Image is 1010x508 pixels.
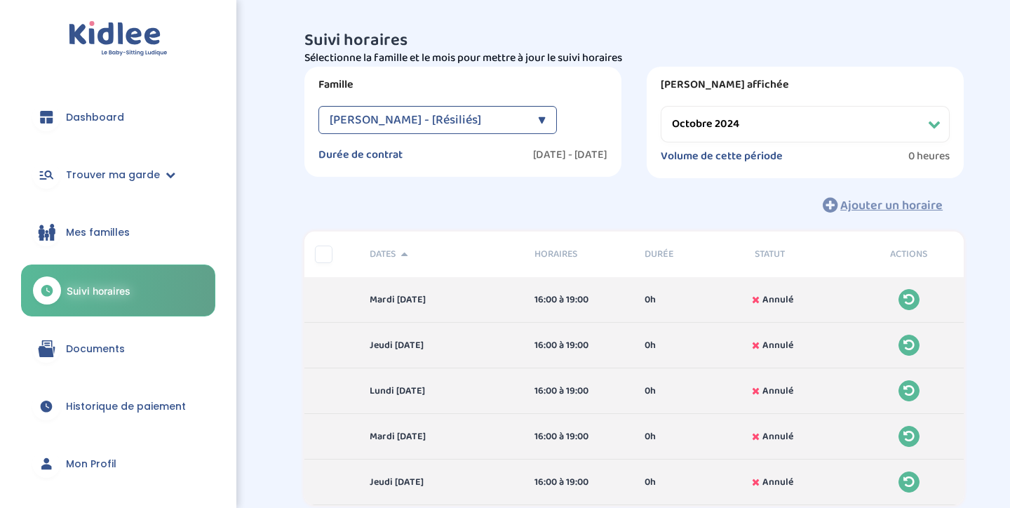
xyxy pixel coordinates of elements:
[533,148,607,162] label: [DATE] - [DATE]
[854,247,964,262] div: Actions
[645,384,656,399] span: 0h
[534,429,624,444] div: 16:00 à 19:00
[534,384,624,399] div: 16:00 à 19:00
[330,106,481,134] span: [PERSON_NAME] - [Résiliés]
[645,475,656,490] span: 0h
[359,475,524,490] div: jeudi [DATE]
[661,78,950,92] label: [PERSON_NAME] affichée
[645,293,656,307] span: 0h
[21,265,215,316] a: Suivi horaires
[21,381,215,432] a: Historique de paiement
[66,399,186,414] span: Historique de paiement
[359,384,524,399] div: lundi [DATE]
[534,475,624,490] div: 16:00 à 19:00
[802,189,964,220] button: Ajouter un horaire
[21,207,215,258] a: Mes familles
[21,92,215,142] a: Dashboard
[762,338,793,353] span: Annulé
[661,149,783,163] label: Volume de cette période
[534,338,624,353] div: 16:00 à 19:00
[744,247,854,262] div: Statut
[66,342,125,356] span: Documents
[840,196,943,215] span: Ajouter un horaire
[534,247,624,262] span: Horaires
[762,293,793,307] span: Annulé
[318,78,607,92] label: Famille
[66,110,124,125] span: Dashboard
[69,21,168,57] img: logo.svg
[359,247,524,262] div: Dates
[645,338,656,353] span: 0h
[762,475,793,490] span: Annulé
[762,429,793,444] span: Annulé
[21,323,215,374] a: Documents
[67,283,130,298] span: Suivi horaires
[21,439,215,489] a: Mon Profil
[762,384,793,399] span: Annulé
[318,148,403,162] label: Durée de contrat
[634,247,744,262] div: Durée
[645,429,656,444] span: 0h
[359,338,524,353] div: jeudi [DATE]
[359,293,524,307] div: mardi [DATE]
[21,149,215,200] a: Trouver ma garde
[304,50,964,67] p: Sélectionne la famille et le mois pour mettre à jour le suivi horaires
[534,293,624,307] div: 16:00 à 19:00
[66,457,116,472] span: Mon Profil
[66,225,130,240] span: Mes familles
[66,168,160,182] span: Trouver ma garde
[538,106,546,134] div: ▼
[304,32,964,50] h3: Suivi horaires
[359,429,524,444] div: mardi [DATE]
[908,149,950,163] span: 0 heures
